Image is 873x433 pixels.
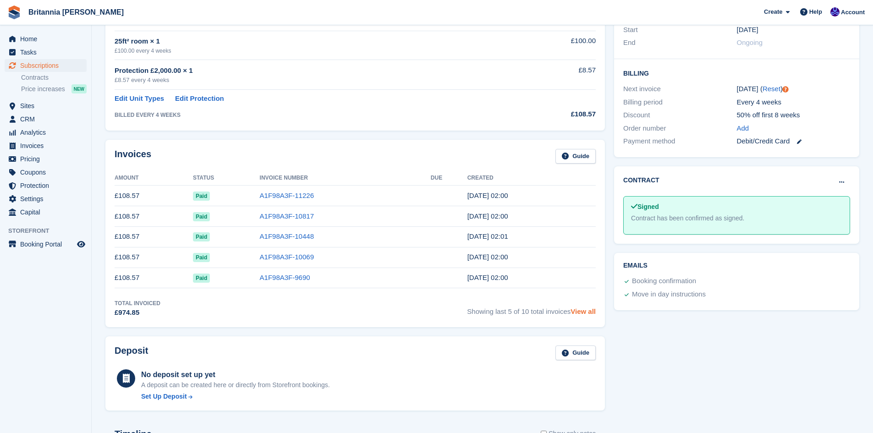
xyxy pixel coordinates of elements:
[141,392,330,401] a: Set Up Deposit
[623,84,736,94] div: Next invoice
[76,239,87,250] a: Preview store
[623,68,850,77] h2: Billing
[115,36,507,47] div: 25ft² room × 1
[5,99,87,112] a: menu
[21,84,87,94] a: Price increases NEW
[631,214,842,223] div: Contract has been confirmed as signed.
[115,93,164,104] a: Edit Unit Types
[20,179,75,192] span: Protection
[507,31,596,60] td: £100.00
[5,33,87,45] a: menu
[623,38,736,48] div: End
[5,139,87,152] a: menu
[193,171,260,186] th: Status
[20,153,75,165] span: Pricing
[5,46,87,59] a: menu
[623,262,850,269] h2: Emails
[809,7,822,16] span: Help
[467,171,596,186] th: Created
[25,5,127,20] a: Britannia [PERSON_NAME]
[5,238,87,251] a: menu
[507,60,596,90] td: £8.57
[5,59,87,72] a: menu
[5,206,87,219] a: menu
[737,84,850,94] div: [DATE] ( )
[115,47,507,55] div: £100.00 every 4 weeks
[115,226,193,247] td: £108.57
[115,299,160,307] div: Total Invoiced
[623,175,659,185] h2: Contract
[631,202,842,212] div: Signed
[115,66,507,76] div: Protection £2,000.00 × 1
[20,113,75,126] span: CRM
[632,276,696,287] div: Booking confirmation
[175,93,224,104] a: Edit Protection
[737,136,850,147] div: Debit/Credit Card
[763,85,780,93] a: Reset
[623,97,736,108] div: Billing period
[20,46,75,59] span: Tasks
[467,212,508,220] time: 2025-07-17 01:00:32 UTC
[260,232,314,240] a: A1F98A3F-10448
[115,186,193,206] td: £108.57
[20,238,75,251] span: Booking Portal
[764,7,782,16] span: Create
[781,85,790,93] div: Tooltip anchor
[20,126,75,139] span: Analytics
[555,345,596,361] a: Guide
[115,76,507,85] div: £8.57 every 4 weeks
[260,212,314,220] a: A1F98A3F-10817
[467,274,508,281] time: 2025-04-24 01:00:47 UTC
[21,85,65,93] span: Price increases
[115,206,193,227] td: £108.57
[141,380,330,390] p: A deposit can be created here or directly from Storefront bookings.
[20,59,75,72] span: Subscriptions
[623,110,736,121] div: Discount
[571,307,596,315] a: View all
[737,97,850,108] div: Every 4 weeks
[115,307,160,318] div: £974.85
[115,111,507,119] div: BILLED EVERY 4 WEEKS
[141,369,330,380] div: No deposit set up yet
[467,232,508,240] time: 2025-06-19 01:01:08 UTC
[115,247,193,268] td: £108.57
[5,113,87,126] a: menu
[737,25,758,35] time: 2024-12-05 01:00:00 UTC
[623,25,736,35] div: Start
[260,171,431,186] th: Invoice Number
[7,5,21,19] img: stora-icon-8386f47178a22dfd0bd8f6a31ec36ba5ce8667c1dd55bd0f319d3a0aa187defe.svg
[737,123,749,134] a: Add
[20,99,75,112] span: Sites
[5,126,87,139] a: menu
[5,166,87,179] a: menu
[115,149,151,164] h2: Invoices
[193,192,210,201] span: Paid
[737,110,850,121] div: 50% off first 8 weeks
[260,192,314,199] a: A1F98A3F-11226
[115,268,193,288] td: £108.57
[20,139,75,152] span: Invoices
[193,274,210,283] span: Paid
[20,33,75,45] span: Home
[115,171,193,186] th: Amount
[193,212,210,221] span: Paid
[5,192,87,205] a: menu
[623,136,736,147] div: Payment method
[141,392,187,401] div: Set Up Deposit
[737,38,763,46] span: Ongoing
[20,166,75,179] span: Coupons
[260,253,314,261] a: A1F98A3F-10069
[115,345,148,361] h2: Deposit
[8,226,91,236] span: Storefront
[21,73,87,82] a: Contracts
[5,179,87,192] a: menu
[841,8,865,17] span: Account
[260,274,310,281] a: A1F98A3F-9690
[5,153,87,165] a: menu
[193,253,210,262] span: Paid
[830,7,840,16] img: Simon Clark
[555,149,596,164] a: Guide
[467,192,508,199] time: 2025-08-14 01:00:59 UTC
[20,192,75,205] span: Settings
[632,289,706,300] div: Move in day instructions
